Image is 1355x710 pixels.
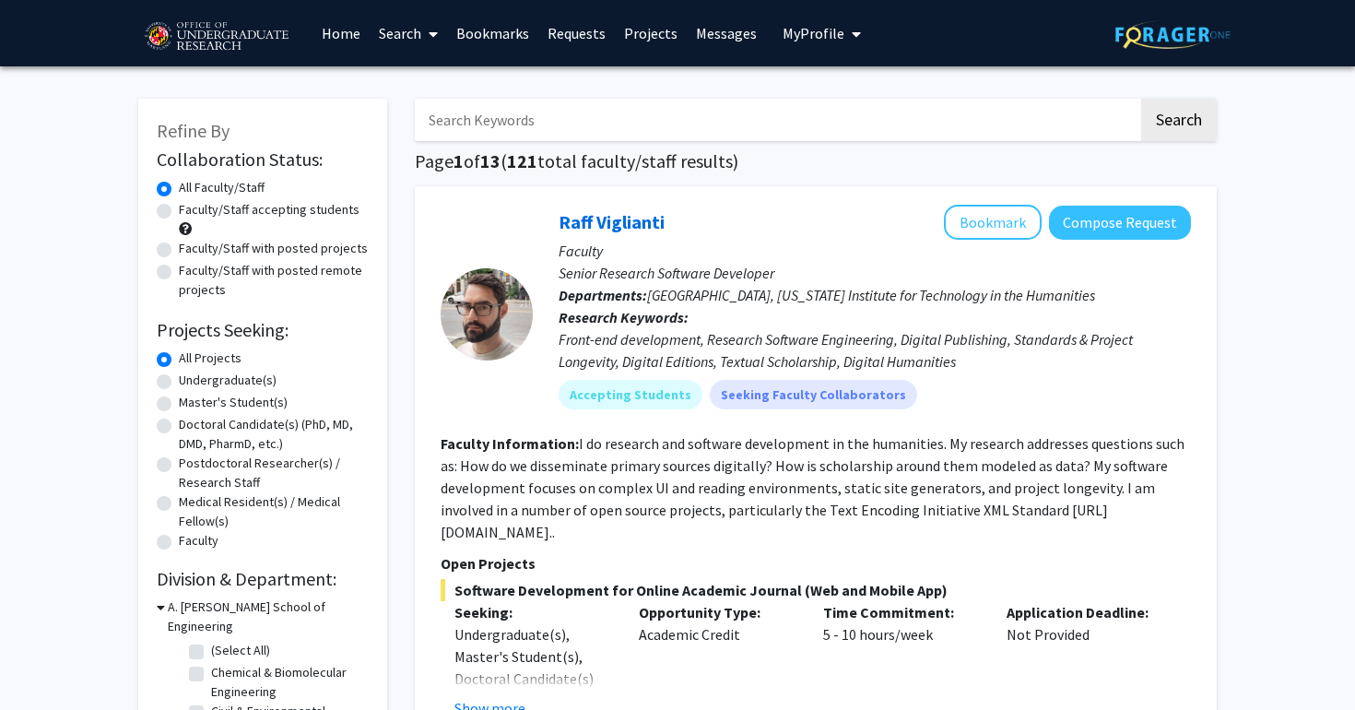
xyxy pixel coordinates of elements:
[157,319,369,341] h2: Projects Seeking:
[179,239,368,258] label: Faculty/Staff with posted projects
[1115,20,1231,49] img: ForagerOne Logo
[14,627,78,696] iframe: Chat
[1049,206,1191,240] button: Compose Request to Raff Viglianti
[454,149,464,172] span: 1
[647,286,1095,304] span: [GEOGRAPHIC_DATA], [US_STATE] Institute for Technology in the Humanities
[415,99,1138,141] input: Search Keywords
[559,308,689,326] b: Research Keywords:
[179,393,288,412] label: Master's Student(s)
[441,579,1191,601] span: Software Development for Online Academic Journal (Web and Mobile App)
[538,1,615,65] a: Requests
[415,150,1217,172] h1: Page of ( total faculty/staff results)
[454,601,611,623] p: Seeking:
[179,454,369,492] label: Postdoctoral Researcher(s) / Research Staff
[559,262,1191,284] p: Senior Research Software Developer
[441,434,579,453] b: Faculty Information:
[179,531,218,550] label: Faculty
[944,205,1042,240] button: Add Raff Viglianti to Bookmarks
[179,349,242,368] label: All Projects
[179,200,359,219] label: Faculty/Staff accepting students
[179,492,369,531] label: Medical Resident(s) / Medical Fellow(s)
[441,434,1184,541] fg-read-more: I do research and software development in the humanities. My research addresses questions such as...
[211,641,270,660] label: (Select All)
[783,24,844,42] span: My Profile
[639,601,795,623] p: Opportunity Type:
[157,568,369,590] h2: Division & Department:
[211,663,364,702] label: Chemical & Biomolecular Engineering
[710,380,917,409] mat-chip: Seeking Faculty Collaborators
[157,119,230,142] span: Refine By
[157,148,369,171] h2: Collaboration Status:
[179,178,265,197] label: All Faculty/Staff
[441,552,1191,574] p: Open Projects
[447,1,538,65] a: Bookmarks
[370,1,447,65] a: Search
[559,380,702,409] mat-chip: Accepting Students
[615,1,687,65] a: Projects
[687,1,766,65] a: Messages
[312,1,370,65] a: Home
[559,328,1191,373] div: Front-end development, Research Software Engineering, Digital Publishing, Standards & Project Lon...
[179,415,369,454] label: Doctoral Candidate(s) (PhD, MD, DMD, PharmD, etc.)
[559,286,647,304] b: Departments:
[168,598,369,636] h3: A. [PERSON_NAME] School of Engineering
[507,149,537,172] span: 121
[559,240,1191,262] p: Faculty
[179,371,277,390] label: Undergraduate(s)
[138,14,294,60] img: University of Maryland Logo
[480,149,501,172] span: 13
[559,210,665,233] a: Raff Viglianti
[823,601,980,623] p: Time Commitment:
[1141,99,1217,141] button: Search
[1007,601,1163,623] p: Application Deadline:
[179,261,369,300] label: Faculty/Staff with posted remote projects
